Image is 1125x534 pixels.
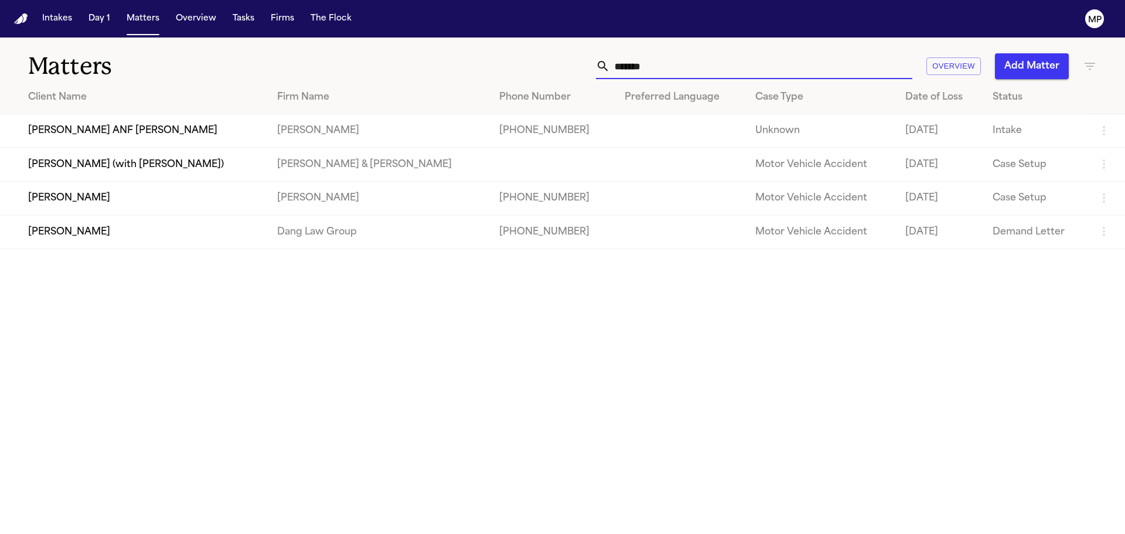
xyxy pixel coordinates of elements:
td: Case Setup [983,148,1087,181]
div: Status [993,90,1078,104]
td: [PHONE_NUMBER] [490,215,615,249]
div: Preferred Language [625,90,737,104]
td: Intake [983,114,1087,148]
td: Motor Vehicle Accident [746,215,896,249]
button: The Flock [306,8,356,29]
button: Overview [171,8,221,29]
button: Day 1 [84,8,115,29]
td: Motor Vehicle Accident [746,181,896,215]
div: Phone Number [499,90,606,104]
button: Intakes [37,8,77,29]
td: [DATE] [896,148,983,181]
div: Case Type [755,90,887,104]
td: [PHONE_NUMBER] [490,114,615,148]
td: [PHONE_NUMBER] [490,181,615,215]
td: Dang Law Group [268,215,490,249]
button: Matters [122,8,164,29]
div: Date of Loss [905,90,974,104]
a: Home [14,13,28,25]
td: Unknown [746,114,896,148]
h1: Matters [28,52,339,81]
button: Firms [266,8,299,29]
td: [DATE] [896,114,983,148]
td: Demand Letter [983,215,1087,249]
td: Case Setup [983,181,1087,215]
div: Firm Name [277,90,480,104]
td: [DATE] [896,181,983,215]
td: Motor Vehicle Accident [746,148,896,181]
img: Finch Logo [14,13,28,25]
button: Add Matter [995,53,1069,79]
td: [PERSON_NAME] [268,181,490,215]
td: [DATE] [896,215,983,249]
td: [PERSON_NAME] & [PERSON_NAME] [268,148,490,181]
button: Tasks [228,8,259,29]
div: Client Name [28,90,258,104]
td: [PERSON_NAME] [268,114,490,148]
button: Overview [926,57,981,76]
